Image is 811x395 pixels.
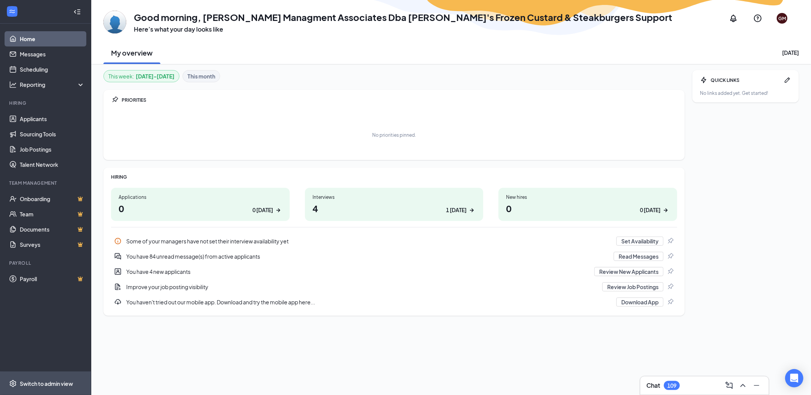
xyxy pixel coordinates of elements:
button: Set Availability [616,237,663,246]
a: Home [20,31,85,46]
div: You have 84 unread message(s) from active applicants [111,249,677,264]
a: New hires00 [DATE]ArrowRight [498,188,677,221]
div: QUICK LINKS [711,77,781,83]
svg: ArrowRight [275,206,282,214]
a: Sourcing Tools [20,126,85,142]
svg: Download [114,298,122,306]
svg: UserEntity [114,268,122,275]
a: TeamCrown [20,206,85,222]
div: Hiring [9,100,83,106]
div: Some of your managers have not set their interview availability yet [126,237,612,245]
div: 0 [DATE] [640,206,660,214]
a: OnboardingCrown [20,191,85,206]
div: No links added yet. Get started! [700,90,791,96]
div: Improve your job posting visibility [111,279,677,294]
div: Applications [119,194,282,200]
svg: ArrowRight [468,206,476,214]
a: Messages [20,46,85,62]
div: Team Management [9,180,83,186]
svg: ChevronUp [738,381,748,390]
div: Payroll [9,260,83,266]
h1: 4 [313,202,476,215]
svg: Pin [667,268,674,275]
svg: Notifications [729,14,738,23]
a: SurveysCrown [20,237,85,252]
svg: ArrowRight [662,206,670,214]
a: PayrollCrown [20,271,85,286]
svg: Pen [784,76,791,84]
div: You haven't tried out our mobile app. Download and try the mobile app here... [111,294,677,310]
svg: QuestionInfo [753,14,762,23]
svg: Info [114,237,122,245]
div: You have 84 unread message(s) from active applicants [126,253,609,260]
div: You haven't tried out our mobile app. Download and try the mobile app here... [126,298,612,306]
svg: Minimize [752,381,761,390]
div: GM [778,15,786,22]
a: UserEntityYou have 4 new applicantsReview New ApplicantsPin [111,264,677,279]
a: DocumentsCrown [20,222,85,237]
div: Interviews [313,194,476,200]
svg: Pin [667,298,674,306]
a: DocumentAddImprove your job posting visibilityReview Job PostingsPin [111,279,677,294]
svg: DoubleChatActive [114,253,122,260]
b: [DATE] - [DATE] [136,72,175,80]
button: Read Messages [614,252,663,261]
svg: Settings [9,380,17,387]
svg: Bolt [700,76,708,84]
button: Minimize [751,379,763,392]
button: Download App [616,297,663,307]
h1: 0 [506,202,670,215]
h3: Chat [646,381,660,390]
svg: Pin [667,283,674,291]
svg: Analysis [9,81,17,88]
div: This week : [108,72,175,80]
a: Scheduling [20,62,85,77]
a: DownloadYou haven't tried out our mobile app. Download and try the mobile app here...Download AppPin [111,294,677,310]
div: PRIORITIES [122,97,677,103]
button: Review New Applicants [594,267,663,276]
div: Switch to admin view [20,380,73,387]
b: This month [187,72,215,80]
div: New hires [506,194,670,200]
a: Applications00 [DATE]ArrowRight [111,188,290,221]
svg: DocumentAdd [114,283,122,291]
img: Giesen Managment Associates Dba Freddy's Frozen Custard & Steakburgers Support [103,11,126,34]
svg: Pin [667,237,674,245]
button: ComposeMessage [723,379,735,392]
div: [DATE] [782,49,799,56]
a: Talent Network [20,157,85,172]
div: Some of your managers have not set their interview availability yet [111,233,677,249]
div: 0 [DATE] [252,206,273,214]
h3: Here’s what your day looks like [134,25,672,34]
svg: Pin [111,96,119,104]
a: Job Postings [20,142,85,157]
svg: Pin [667,253,674,260]
a: DoubleChatActiveYou have 84 unread message(s) from active applicantsRead MessagesPin [111,249,677,264]
a: InfoSome of your managers have not set their interview availability yetSet AvailabilityPin [111,233,677,249]
a: Interviews41 [DATE]ArrowRight [305,188,484,221]
div: No priorities pinned. [372,132,416,138]
div: You have 4 new applicants [111,264,677,279]
div: 1 [DATE] [446,206,467,214]
h1: Good morning, [PERSON_NAME] Managment Associates Dba [PERSON_NAME]'s Frozen Custard & Steakburger... [134,11,672,24]
button: Review Job Postings [602,282,663,291]
svg: WorkstreamLogo [8,8,16,15]
h2: My overview [111,48,153,58]
div: You have 4 new applicants [126,268,590,275]
div: 109 [667,382,676,389]
button: ChevronUp [737,379,749,392]
div: HIRING [111,174,677,180]
div: Improve your job posting visibility [126,283,598,291]
svg: ComposeMessage [725,381,734,390]
h1: 0 [119,202,282,215]
div: Reporting [20,81,85,88]
a: Applicants [20,111,85,126]
div: Open Intercom Messenger [785,369,803,387]
svg: Collapse [73,8,81,16]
